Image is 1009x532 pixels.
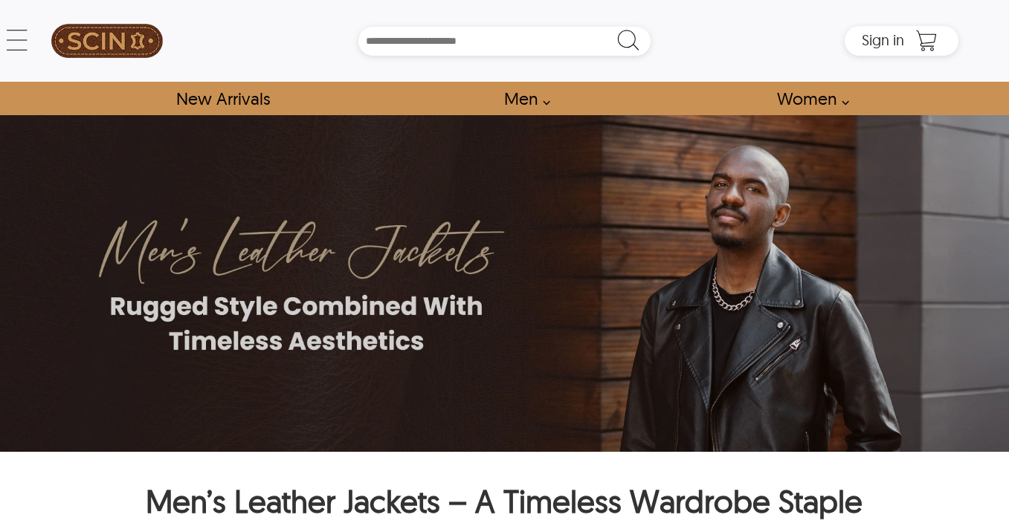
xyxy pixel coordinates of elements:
[862,30,904,49] span: Sign in
[51,481,958,528] h1: Men’s Leather Jackets – A Timeless Wardrobe Staple
[159,82,286,115] a: Shop New Arrivals
[760,82,857,115] a: Shop Women Leather Jackets
[51,7,163,74] img: SCIN
[51,7,164,74] a: SCIN
[487,82,558,115] a: shop men's leather jackets
[912,30,941,52] a: Shopping Cart
[862,36,904,48] a: Sign in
